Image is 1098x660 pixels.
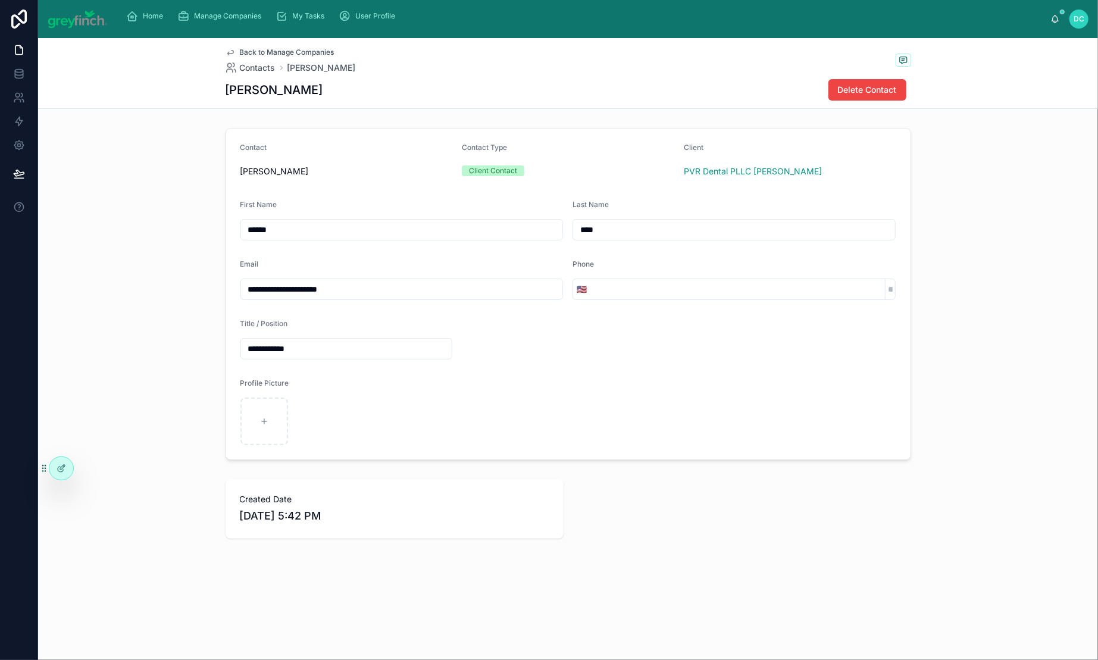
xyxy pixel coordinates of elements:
[240,508,549,524] span: [DATE] 5:42 PM
[828,79,906,101] button: Delete Contact
[838,84,897,96] span: Delete Contact
[143,11,164,21] span: Home
[240,259,259,268] span: Email
[240,200,277,209] span: First Name
[240,48,334,57] span: Back to Manage Companies
[336,5,404,27] a: User Profile
[123,5,172,27] a: Home
[226,62,276,74] a: Contacts
[240,165,453,177] span: [PERSON_NAME]
[684,143,703,152] span: Client
[226,48,334,57] a: Back to Manage Companies
[174,5,270,27] a: Manage Companies
[1074,14,1084,24] span: DC
[573,200,609,209] span: Last Name
[577,283,587,295] span: 🇺🇸
[117,3,1051,29] div: scrollable content
[469,165,517,176] div: Client Contact
[240,379,289,387] span: Profile Picture
[226,82,323,98] h1: [PERSON_NAME]
[240,493,549,505] span: Created Date
[356,11,396,21] span: User Profile
[573,279,590,300] button: Select Button
[240,319,288,328] span: Title / Position
[287,62,356,74] a: [PERSON_NAME]
[684,165,822,177] a: PVR Dental PLLC [PERSON_NAME]
[240,62,276,74] span: Contacts
[462,143,507,152] span: Contact Type
[195,11,262,21] span: Manage Companies
[48,10,108,29] img: App logo
[293,11,325,21] span: My Tasks
[240,143,267,152] span: Contact
[573,259,594,268] span: Phone
[273,5,333,27] a: My Tasks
